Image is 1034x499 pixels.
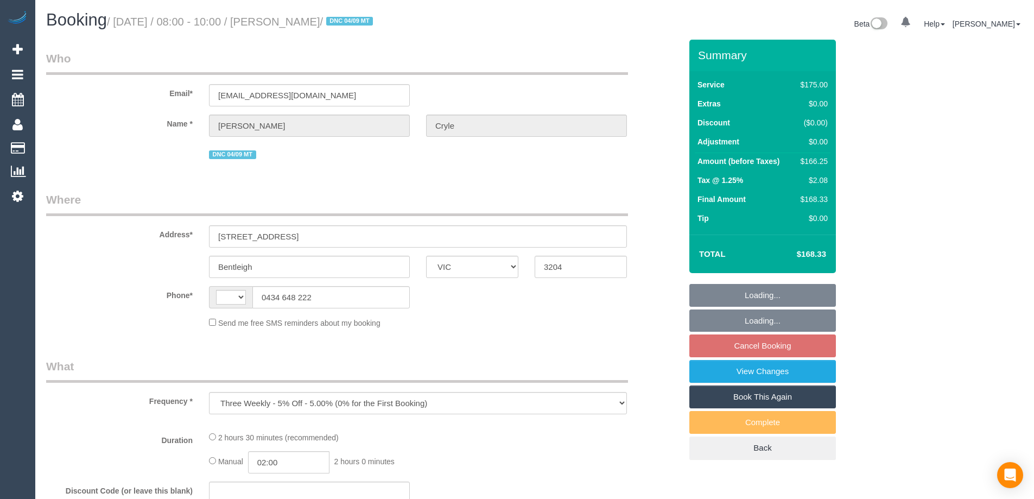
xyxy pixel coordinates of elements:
img: New interface [870,17,887,31]
a: View Changes [689,360,836,383]
label: Discount Code (or leave this blank) [38,482,201,496]
label: Tax @ 1.25% [697,175,743,186]
legend: What [46,358,628,383]
strong: Total [699,249,726,258]
div: $175.00 [796,79,828,90]
div: $2.08 [796,175,828,186]
span: / [320,16,377,28]
legend: Where [46,192,628,216]
div: $0.00 [796,98,828,109]
small: / [DATE] / 08:00 - 10:00 / [PERSON_NAME] [107,16,376,28]
a: Book This Again [689,386,836,408]
label: Frequency * [38,392,201,407]
div: ($0.00) [796,117,828,128]
input: Last Name* [426,115,627,137]
div: $166.25 [796,156,828,167]
h4: $168.33 [764,250,826,259]
span: DNC 04/09 MT [209,150,256,159]
span: 2 hours 30 minutes (recommended) [218,433,339,442]
input: Post Code* [535,256,627,278]
label: Service [697,79,725,90]
label: Name * [38,115,201,129]
label: Address* [38,225,201,240]
label: Discount [697,117,730,128]
span: DNC 04/09 MT [326,17,373,26]
label: Extras [697,98,721,109]
label: Email* [38,84,201,99]
label: Phone* [38,286,201,301]
label: Final Amount [697,194,746,205]
span: Send me free SMS reminders about my booking [218,319,380,327]
input: Email* [209,84,410,106]
span: 2 hours 0 minutes [334,457,395,466]
a: Back [689,437,836,459]
a: Help [924,20,945,28]
input: Suburb* [209,256,410,278]
span: Manual [218,457,243,466]
a: Beta [854,20,888,28]
legend: Who [46,50,628,75]
input: Phone* [252,286,410,308]
div: $0.00 [796,213,828,224]
label: Adjustment [697,136,739,147]
a: [PERSON_NAME] [953,20,1020,28]
label: Duration [38,431,201,446]
input: First Name* [209,115,410,137]
h3: Summary [698,49,830,61]
div: $168.33 [796,194,828,205]
span: Booking [46,10,107,29]
div: $0.00 [796,136,828,147]
div: Open Intercom Messenger [997,462,1023,488]
img: Automaid Logo [7,11,28,26]
label: Tip [697,213,709,224]
label: Amount (before Taxes) [697,156,779,167]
